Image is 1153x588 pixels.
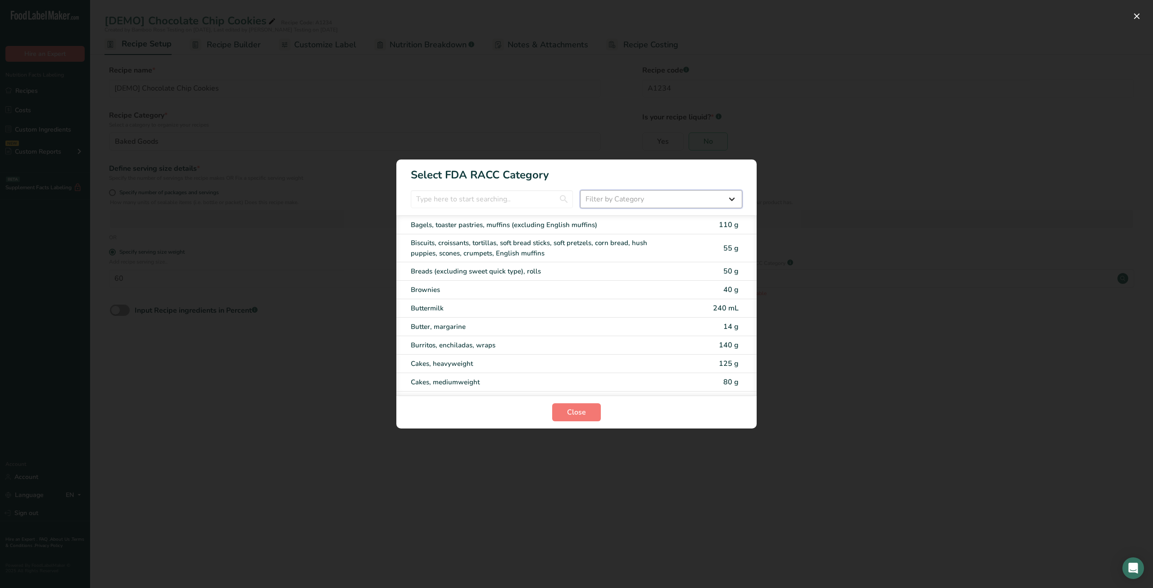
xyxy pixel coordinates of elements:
span: 125 g [719,359,739,369]
h1: Select FDA RACC Category [396,160,757,183]
input: Type here to start searching.. [411,190,573,208]
div: Burritos, enchiladas, wraps [411,340,667,351]
div: Brownies [411,285,667,295]
div: Bagels, toaster pastries, muffins (excluding English muffins) [411,220,667,230]
span: 14 g [723,322,739,332]
div: Buttermilk [411,303,667,314]
span: 240 mL [713,303,739,313]
span: 80 g [723,377,739,387]
span: 50 g [723,266,739,276]
span: 110 g [719,220,739,230]
div: Cakes, lightweight (angel food, chiffon, or sponge cake without icing or filling) [411,396,667,406]
div: Biscuits, croissants, tortillas, soft bread sticks, soft pretzels, corn bread, hush puppies, scon... [411,238,667,258]
div: Open Intercom Messenger [1122,557,1144,579]
div: Breads (excluding sweet quick type), rolls [411,266,667,277]
span: Close [567,407,586,418]
span: 140 g [719,340,739,350]
span: 55 g [723,243,739,253]
button: Close [552,403,601,421]
div: Butter, margarine [411,322,667,332]
div: Cakes, mediumweight [411,377,667,387]
div: Cakes, heavyweight [411,359,667,369]
span: 40 g [723,285,739,295]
